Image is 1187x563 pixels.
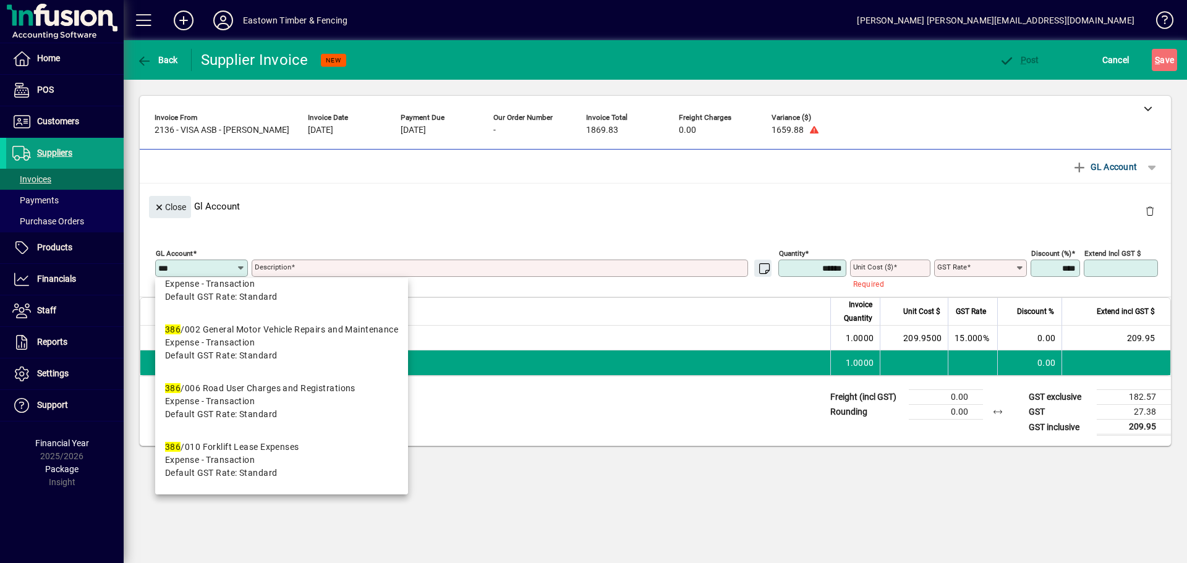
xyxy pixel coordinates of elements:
[203,9,243,32] button: Profile
[155,431,408,489] mat-option: 386/010 Forklift Lease Expenses
[1084,249,1141,258] mat-label: Extend incl GST $
[155,255,408,313] mat-option: 386/001 Fuels & Oils
[12,195,59,205] span: Payments
[401,125,426,135] span: [DATE]
[830,326,880,350] td: 1.0000
[37,85,54,95] span: POS
[154,197,186,218] span: Close
[997,326,1061,350] td: 0.00
[1135,196,1165,226] button: Delete
[1152,49,1177,71] button: Save
[35,438,89,448] span: Financial Year
[45,464,79,474] span: Package
[6,295,124,326] a: Staff
[937,263,967,271] mat-label: GST rate
[853,263,893,271] mat-label: Unit Cost ($)
[165,349,277,362] span: Default GST Rate: Standard
[37,116,79,126] span: Customers
[37,305,56,315] span: Staff
[1097,420,1171,435] td: 209.95
[164,9,203,32] button: Add
[824,405,909,420] td: Rounding
[779,249,805,258] mat-label: Quantity
[1023,405,1097,420] td: GST
[6,211,124,232] a: Purchase Orders
[586,125,618,135] span: 1869.83
[1097,405,1171,420] td: 27.38
[830,350,880,375] td: 1.0000
[1023,420,1097,435] td: GST inclusive
[853,277,921,290] mat-error: Required
[149,196,191,218] button: Close
[243,11,347,30] div: Eastown Timber & Fencing
[12,216,84,226] span: Purchase Orders
[255,277,765,290] mat-error: Required
[165,467,277,480] span: Default GST Rate: Standard
[6,390,124,421] a: Support
[37,337,67,347] span: Reports
[6,264,124,295] a: Financials
[997,350,1061,375] td: 0.00
[6,169,124,190] a: Invoices
[165,408,277,421] span: Default GST Rate: Standard
[165,336,255,349] span: Expense - Transaction
[37,368,69,378] span: Settings
[1155,55,1160,65] span: S
[6,190,124,211] a: Payments
[880,326,948,350] td: 209.9500
[165,395,255,408] span: Expense - Transaction
[1031,249,1071,258] mat-label: Discount (%)
[999,55,1039,65] span: ost
[1023,390,1097,405] td: GST exclusive
[857,11,1134,30] div: [PERSON_NAME] [PERSON_NAME][EMAIL_ADDRESS][DOMAIN_NAME]
[165,383,181,393] em: 386
[308,125,333,135] span: [DATE]
[6,43,124,74] a: Home
[326,56,341,64] span: NEW
[137,55,178,65] span: Back
[165,323,398,336] div: /002 General Motor Vehicle Repairs and Maintenance
[1097,390,1171,405] td: 182.57
[155,313,408,372] mat-option: 386/002 General Motor Vehicle Repairs and Maintenance
[1147,2,1172,43] a: Knowledge Base
[37,274,76,284] span: Financials
[165,324,181,334] em: 386
[909,405,983,420] td: 0.00
[165,290,277,303] span: Default GST Rate: Standard
[165,441,299,454] div: /010 Forklift Lease Expenses
[198,326,830,350] td: Staff Expenses
[124,49,192,71] app-page-header-button: Back
[165,454,255,467] span: Expense - Transaction
[1102,50,1130,70] span: Cancel
[6,106,124,137] a: Customers
[1135,205,1165,216] app-page-header-button: Delete
[6,358,124,389] a: Settings
[12,174,51,184] span: Invoices
[903,305,940,318] span: Unit Cost $
[679,125,696,135] span: 0.00
[956,305,986,318] span: GST Rate
[772,125,804,135] span: 1659.88
[140,184,1171,229] div: Gl Account
[134,49,181,71] button: Back
[155,372,408,431] mat-option: 386/006 Road User Charges and Registrations
[165,382,355,395] div: /006 Road User Charges and Registrations
[156,249,193,258] mat-label: GL Account
[155,125,289,135] span: 2136 - VISA ASB - [PERSON_NAME]
[37,148,72,158] span: Suppliers
[146,201,194,212] app-page-header-button: Close
[909,390,983,405] td: 0.00
[165,442,181,452] em: 386
[996,49,1042,71] button: Post
[37,242,72,252] span: Products
[6,75,124,106] a: POS
[6,232,124,263] a: Products
[1021,55,1026,65] span: P
[1097,305,1155,318] span: Extend incl GST $
[37,400,68,410] span: Support
[948,326,997,350] td: 15.000%
[838,298,872,325] span: Invoice Quantity
[255,263,291,271] mat-label: Description
[824,390,909,405] td: Freight (incl GST)
[493,125,496,135] span: -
